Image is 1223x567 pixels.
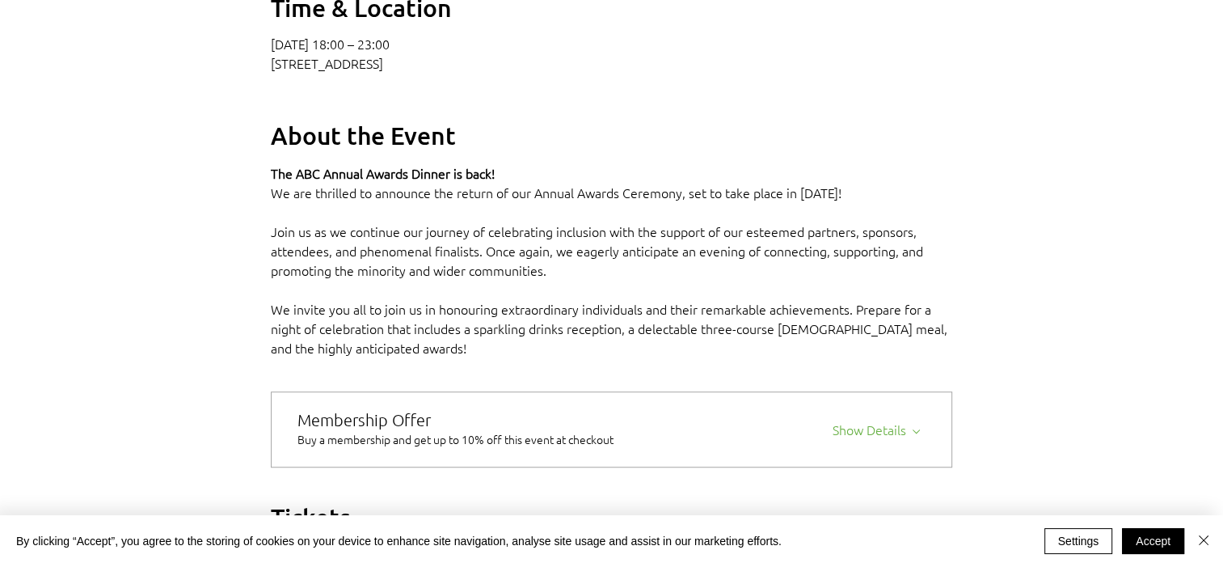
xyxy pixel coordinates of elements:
button: Accept [1122,528,1184,554]
div: Membership Offer [297,412,633,428]
button: Settings [1044,528,1113,554]
h2: About the Event [271,120,952,151]
span: By clicking “Accept”, you agree to the storing of cookies on your device to enhance site navigati... [16,534,782,548]
div: Buy a membership and get up to 10% off this event at checkout [297,431,633,447]
h2: Tickets [271,501,952,533]
p: [DATE] 18:00 – 23:00 [271,36,952,52]
span: The ABC Annual Awards Dinner is back! [271,164,495,182]
span: We are thrilled to announce the return of our Annual Awards Ceremony, set to take place in [DATE]! [271,184,841,201]
button: Show Details [833,416,926,438]
span: We invite you all to join us in honouring extraordinary individuals and their remarkable achievem... [271,300,951,357]
img: Close [1194,531,1213,550]
span: Join us as we continue our journey of celebrating inclusion with the support of our esteemed part... [271,222,926,279]
button: Close [1194,528,1213,554]
p: [STREET_ADDRESS] [271,55,952,71]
